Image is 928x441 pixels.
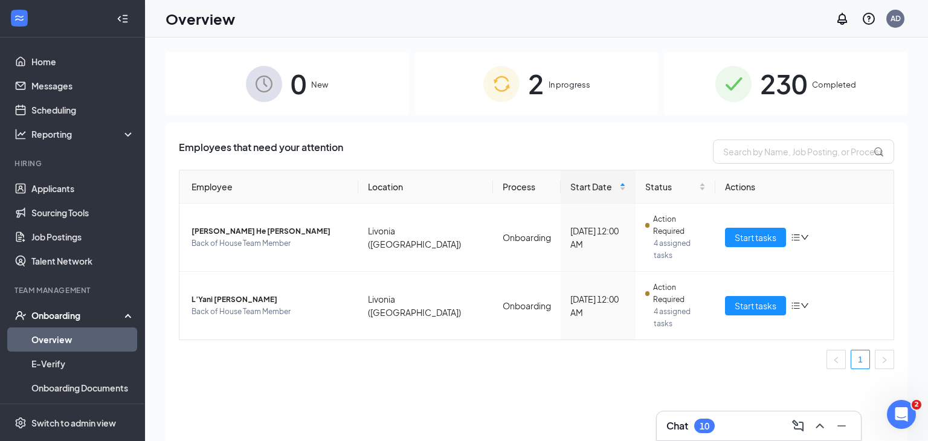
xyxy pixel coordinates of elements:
th: Location [358,170,493,204]
a: Activity log [31,400,135,424]
span: Back of House Team Member [192,306,349,318]
td: Onboarding [493,272,561,340]
button: Minimize [832,416,851,436]
a: Overview [31,327,135,352]
span: Action Required [653,282,705,306]
button: ChevronUp [810,416,830,436]
svg: Settings [14,417,27,429]
th: Process [493,170,561,204]
svg: ComposeMessage [791,419,805,433]
span: down [801,233,809,242]
span: In progress [549,79,590,91]
span: Start tasks [735,299,776,312]
input: Search by Name, Job Posting, or Process [713,140,894,164]
span: [PERSON_NAME] He [PERSON_NAME] [192,225,349,237]
span: 2 [528,63,544,105]
td: Livonia ([GEOGRAPHIC_DATA]) [358,204,493,272]
span: right [881,356,888,364]
span: Start tasks [735,231,776,244]
td: Onboarding [493,204,561,272]
svg: WorkstreamLogo [13,12,25,24]
div: Hiring [14,158,132,169]
div: Switch to admin view [31,417,116,429]
h3: Chat [666,419,688,433]
li: Next Page [875,350,894,369]
a: Job Postings [31,225,135,249]
div: Reporting [31,128,135,140]
svg: Analysis [14,128,27,140]
a: Applicants [31,176,135,201]
svg: ChevronUp [813,419,827,433]
span: Completed [812,79,856,91]
span: New [311,79,328,91]
a: Talent Network [31,249,135,273]
th: Actions [715,170,894,204]
svg: Minimize [834,419,849,433]
svg: QuestionInfo [862,11,876,26]
svg: UserCheck [14,309,27,321]
span: bars [791,233,801,242]
span: left [833,356,840,364]
span: 2 [912,400,921,410]
button: Start tasks [725,228,786,247]
button: ComposeMessage [788,416,808,436]
svg: Collapse [117,13,129,25]
a: Home [31,50,135,74]
div: 10 [700,421,709,431]
th: Employee [179,170,358,204]
div: [DATE] 12:00 AM [570,224,626,251]
h1: Overview [166,8,235,29]
a: Onboarding Documents [31,376,135,400]
span: L’Yani [PERSON_NAME] [192,294,349,306]
span: 4 assigned tasks [654,306,706,330]
li: 1 [851,350,870,369]
div: Team Management [14,285,132,295]
div: Onboarding [31,309,124,321]
iframe: Intercom live chat [887,400,916,429]
span: down [801,301,809,310]
a: Messages [31,74,135,98]
span: 230 [760,63,807,105]
span: Status [645,180,697,193]
td: Livonia ([GEOGRAPHIC_DATA]) [358,272,493,340]
button: left [826,350,846,369]
span: 0 [291,63,306,105]
span: 4 assigned tasks [654,237,706,262]
span: Action Required [653,213,705,237]
span: Back of House Team Member [192,237,349,249]
svg: Notifications [835,11,849,26]
li: Previous Page [826,350,846,369]
div: [DATE] 12:00 AM [570,292,626,319]
a: Scheduling [31,98,135,122]
span: Start Date [570,180,617,193]
button: right [875,350,894,369]
span: Employees that need your attention [179,140,343,164]
th: Status [636,170,715,204]
a: Sourcing Tools [31,201,135,225]
div: AD [891,13,901,24]
button: Start tasks [725,296,786,315]
a: 1 [851,350,869,369]
a: E-Verify [31,352,135,376]
span: bars [791,301,801,311]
